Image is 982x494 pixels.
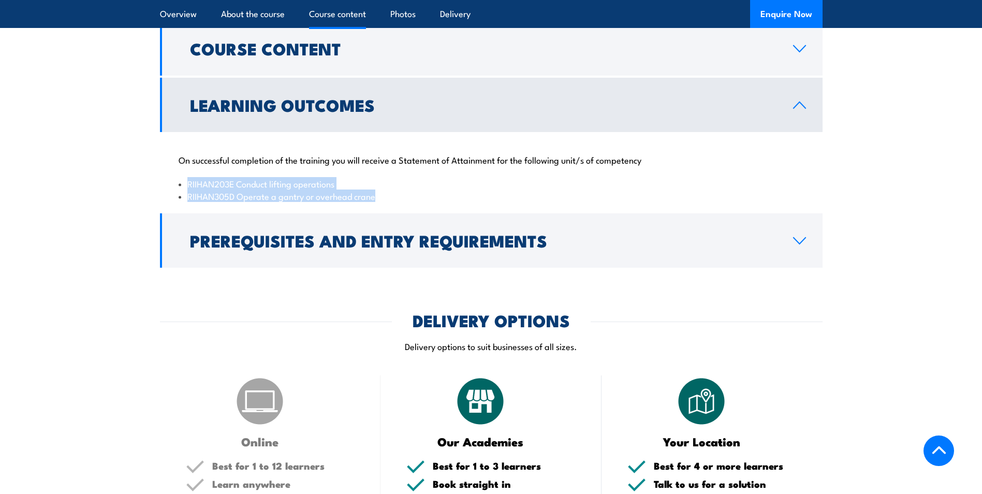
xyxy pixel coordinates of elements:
h5: Learn anywhere [212,479,355,489]
h2: Course Content [190,41,776,55]
a: Learning Outcomes [160,78,823,132]
h2: DELIVERY OPTIONS [413,313,570,327]
h2: Prerequisites and Entry Requirements [190,233,776,248]
h3: Online [186,435,334,447]
h5: Best for 1 to 12 learners [212,461,355,471]
a: Prerequisites and Entry Requirements [160,213,823,268]
h3: Our Academies [406,435,555,447]
h3: Your Location [627,435,776,447]
h2: Learning Outcomes [190,97,776,112]
h5: Talk to us for a solution [654,479,797,489]
h5: Best for 1 to 3 learners [433,461,576,471]
li: RIIHAN203E Conduct lifting operations [179,178,804,190]
a: Course Content [160,21,823,76]
p: Delivery options to suit businesses of all sizes. [160,340,823,352]
p: On successful completion of the training you will receive a Statement of Attainment for the follo... [179,154,804,165]
h5: Best for 4 or more learners [654,461,797,471]
h5: Book straight in [433,479,576,489]
li: RIIHAN305D Operate a gantry or overhead crane [179,190,804,202]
